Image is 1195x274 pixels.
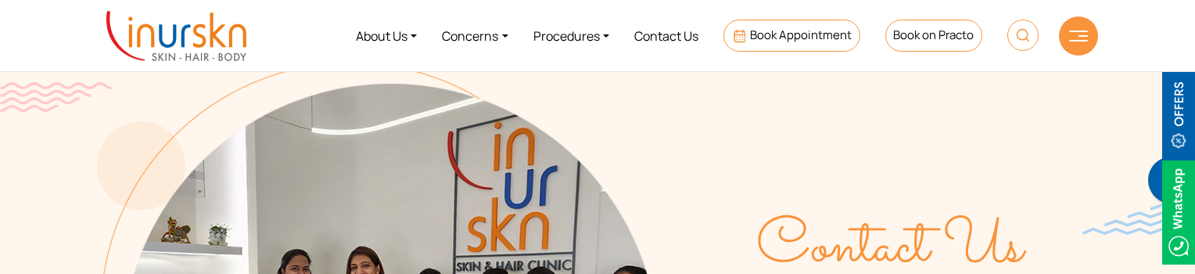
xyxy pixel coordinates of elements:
a: Whatsappicon [1162,203,1195,220]
a: Concerns [429,6,520,65]
span: Book Appointment [750,27,852,43]
a: Book Appointment [723,20,860,52]
img: hamLine.svg [1069,31,1088,41]
img: inurskn-logo [106,11,246,61]
span: Book on Practo [893,27,974,43]
img: offerBt [1162,60,1195,164]
a: Contact Us [622,6,711,65]
img: HeaderSearch [1007,20,1039,51]
a: About Us [343,6,429,65]
a: Book on Practo [885,20,982,52]
img: bluewave [1082,204,1195,235]
a: Procedures [521,6,622,65]
img: Whatsappicon [1162,160,1195,265]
